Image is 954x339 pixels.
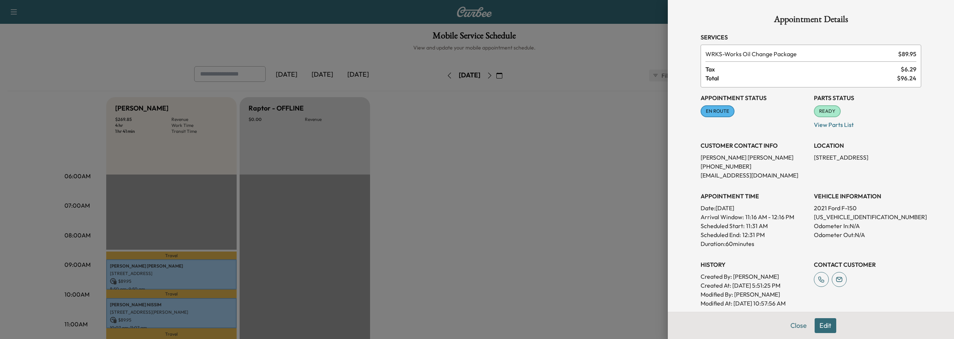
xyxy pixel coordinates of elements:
[898,49,916,58] span: $ 89.95
[701,15,921,27] h1: Appointment Details
[701,162,808,171] p: [PHONE_NUMBER]
[701,192,808,201] h3: APPOINTMENT TIME
[815,108,840,115] span: READY
[701,230,741,239] p: Scheduled End:
[701,212,808,221] p: Arrival Window:
[814,117,921,129] p: View Parts List
[814,192,921,201] h3: VEHICLE INFORMATION
[705,65,901,74] span: Tax
[701,204,808,212] p: Date: [DATE]
[701,153,808,162] p: [PERSON_NAME] [PERSON_NAME]
[901,65,916,74] span: $ 6.29
[814,230,921,239] p: Odometer Out: N/A
[897,74,916,83] span: $ 96.24
[701,171,808,180] p: [EMAIL_ADDRESS][DOMAIN_NAME]
[701,239,808,248] p: Duration: 60 minutes
[814,221,921,230] p: Odometer In: N/A
[705,74,897,83] span: Total
[814,260,921,269] h3: CONTACT CUSTOMER
[746,221,768,230] p: 11:31 AM
[701,141,808,150] h3: CUSTOMER CONTACT INFO
[814,153,921,162] p: [STREET_ADDRESS]
[701,33,921,42] h3: Services
[814,93,921,102] h3: Parts Status
[701,221,745,230] p: Scheduled Start:
[705,49,895,58] span: Works Oil Change Package
[701,281,808,290] p: Created At : [DATE] 5:51:25 PM
[701,260,808,269] h3: History
[745,212,794,221] span: 11:16 AM - 12:16 PM
[701,108,734,115] span: EN ROUTE
[814,212,921,221] p: [US_VEHICLE_IDENTIFICATION_NUMBER]
[786,318,812,333] button: Close
[701,290,808,299] p: Modified By : [PERSON_NAME]
[742,230,765,239] p: 12:31 PM
[701,272,808,281] p: Created By : [PERSON_NAME]
[814,204,921,212] p: 2021 Ford F-150
[701,93,808,102] h3: Appointment Status
[814,141,921,150] h3: LOCATION
[701,299,808,308] p: Modified At : [DATE] 10:57:56 AM
[815,318,836,333] button: Edit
